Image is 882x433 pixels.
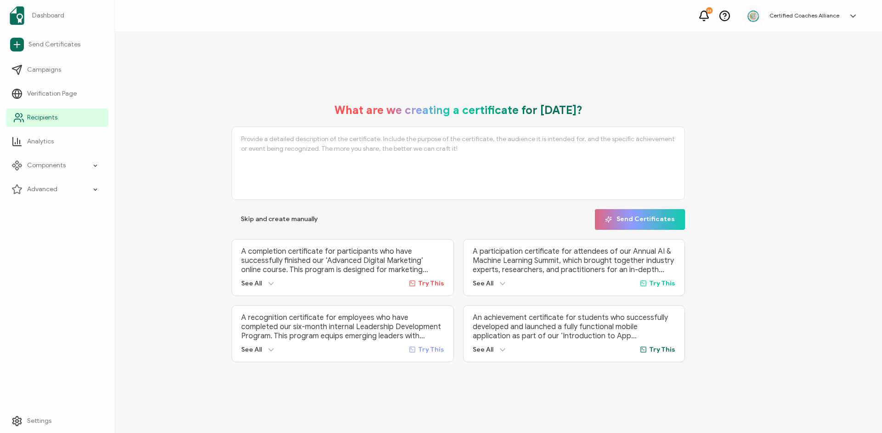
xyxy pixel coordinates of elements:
a: Analytics [6,132,108,151]
a: Recipients [6,108,108,127]
h5: Certified Coaches Alliance [769,12,839,19]
span: Dashboard [32,11,64,20]
span: See All [473,279,493,287]
div: 23 [706,7,712,14]
a: Settings [6,412,108,430]
span: See All [473,346,493,353]
a: Campaigns [6,61,108,79]
span: Verification Page [27,89,77,98]
span: Skip and create manually [241,216,318,222]
p: A recognition certificate for employees who have completed our six-month internal Leadership Deve... [241,313,444,341]
button: Send Certificates [595,209,685,230]
img: sertifier-logomark-colored.svg [10,6,24,25]
span: Try This [649,346,675,353]
span: Settings [27,416,51,426]
button: Skip and create manually [232,209,327,230]
span: Send Certificates [28,40,80,49]
span: Advanced [27,185,57,194]
span: Analytics [27,137,54,146]
span: See All [241,346,262,353]
span: Components [27,161,66,170]
p: A participation certificate for attendees of our Annual AI & Machine Learning Summit, which broug... [473,247,676,274]
span: Try This [649,279,675,287]
h1: What are we creating a certificate for [DATE]? [334,103,582,117]
a: Send Certificates [6,34,108,55]
img: 2aa27aa7-df99-43f9-bc54-4d90c804c2bd.png [746,9,760,23]
span: Campaigns [27,65,61,74]
span: Recipients [27,113,57,122]
span: Try This [418,346,444,353]
a: Dashboard [6,3,108,28]
p: A completion certificate for participants who have successfully finished our ‘Advanced Digital Ma... [241,247,444,274]
span: See All [241,279,262,287]
a: Verification Page [6,85,108,103]
span: Send Certificates [605,216,675,223]
span: Try This [418,279,444,287]
p: An achievement certificate for students who successfully developed and launched a fully functiona... [473,313,676,341]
